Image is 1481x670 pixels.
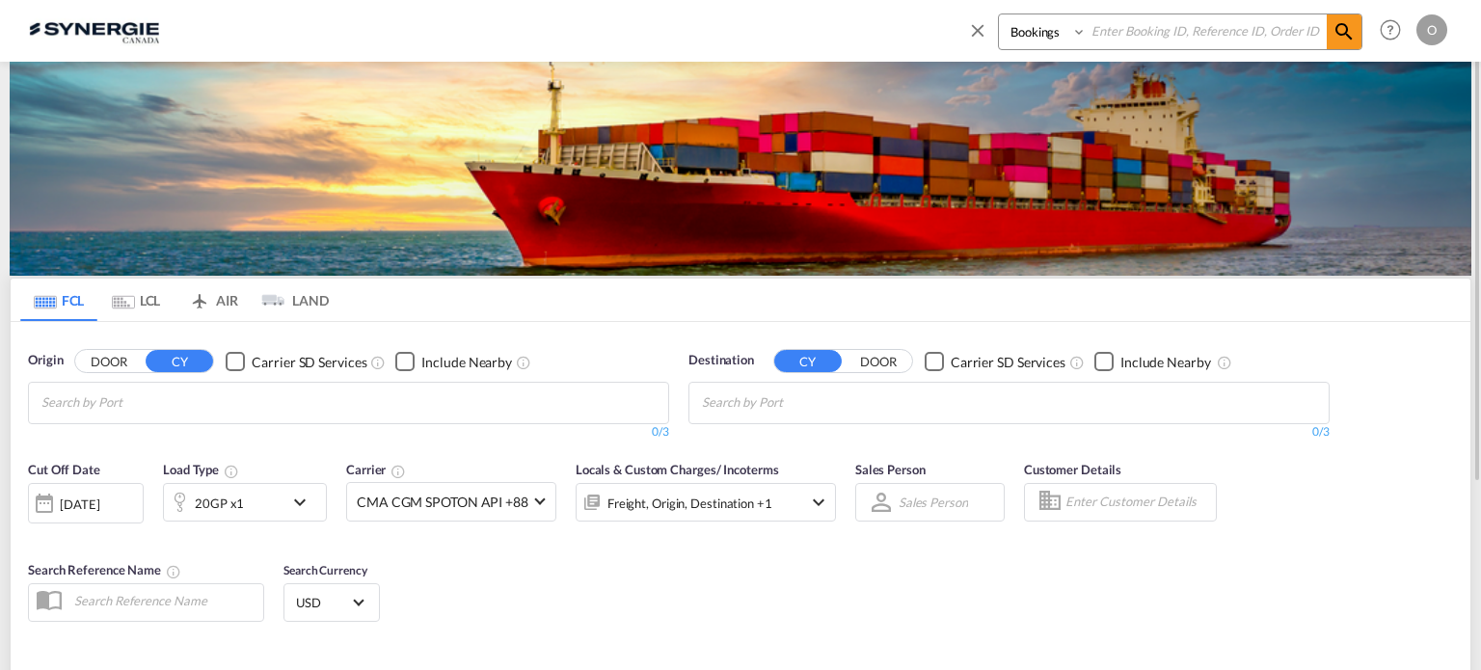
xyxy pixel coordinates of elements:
[688,351,754,370] span: Destination
[20,279,97,321] md-tab-item: FCL
[1217,355,1232,370] md-icon: Unchecked: Ignores neighbouring ports when fetching rates.Checked : Includes neighbouring ports w...
[699,383,893,418] md-chips-wrap: Chips container with autocompletion. Enter the text area, type text to search, and then use the u...
[252,279,329,321] md-tab-item: LAND
[60,496,99,513] div: [DATE]
[774,350,842,372] button: CY
[967,19,988,40] md-icon: icon-close
[28,462,100,477] span: Cut Off Date
[357,493,528,512] span: CMA CGM SPOTON API +88
[516,355,531,370] md-icon: Unchecked: Ignores neighbouring ports when fetching rates.Checked : Includes neighbouring ports w...
[20,279,329,321] md-pagination-wrapper: Use the left and right arrow keys to navigate between tabs
[224,464,239,479] md-icon: icon-information-outline
[370,355,386,370] md-icon: Unchecked: Search for CY (Container Yard) services for all selected carriers.Checked : Search for...
[28,483,144,523] div: [DATE]
[1065,488,1210,517] input: Enter Customer Details
[716,462,779,477] span: / Incoterms
[576,462,779,477] span: Locals & Custom Charges
[296,594,350,611] span: USD
[576,483,836,522] div: Freight Origin Destination Factory Stuffingicon-chevron-down
[163,462,239,477] span: Load Type
[226,351,366,371] md-checkbox: Checkbox No Ink
[897,488,970,516] md-select: Sales Person
[1094,351,1211,371] md-checkbox: Checkbox No Ink
[75,351,143,373] button: DOOR
[807,491,830,514] md-icon: icon-chevron-down
[1069,355,1085,370] md-icon: Unchecked: Search for CY (Container Yard) services for all selected carriers.Checked : Search for...
[195,490,244,517] div: 20GP x1
[951,353,1065,372] div: Carrier SD Services
[146,350,213,372] button: CY
[688,424,1330,441] div: 0/3
[607,490,772,517] div: Freight Origin Destination Factory Stuffing
[252,353,366,372] div: Carrier SD Services
[1087,14,1327,48] input: Enter Booking ID, Reference ID, Order ID
[188,289,211,304] md-icon: icon-airplane
[175,279,252,321] md-tab-item: AIR
[421,353,512,372] div: Include Nearby
[97,279,175,321] md-tab-item: LCL
[294,588,369,616] md-select: Select Currency: $ USDUnited States Dollar
[845,351,912,373] button: DOOR
[702,388,885,418] input: Chips input.
[1416,14,1447,45] div: O
[855,462,926,477] span: Sales Person
[925,351,1065,371] md-checkbox: Checkbox No Ink
[1374,13,1407,46] span: Help
[166,564,181,579] md-icon: Your search will be saved by the below given name
[1333,20,1356,43] md-icon: icon-magnify
[39,383,232,418] md-chips-wrap: Chips container with autocompletion. Enter the text area, type text to search, and then use the u...
[288,491,321,514] md-icon: icon-chevron-down
[28,424,669,441] div: 0/3
[28,562,181,577] span: Search Reference Name
[283,563,367,577] span: Search Currency
[28,351,63,370] span: Origin
[10,62,1471,276] img: LCL+%26+FCL+BACKGROUND.png
[390,464,406,479] md-icon: The selected Trucker/Carrierwill be displayed in the rate results If the rates are from another f...
[29,9,159,52] img: 1f56c880d42311ef80fc7dca854c8e59.png
[1120,353,1211,372] div: Include Nearby
[1327,14,1361,49] span: icon-magnify
[395,351,512,371] md-checkbox: Checkbox No Ink
[65,586,263,615] input: Search Reference Name
[1374,13,1416,48] div: Help
[346,462,406,477] span: Carrier
[163,483,327,522] div: 20GP x1icon-chevron-down
[1024,462,1121,477] span: Customer Details
[28,521,42,547] md-datepicker: Select
[967,13,998,60] span: icon-close
[41,388,225,418] input: Chips input.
